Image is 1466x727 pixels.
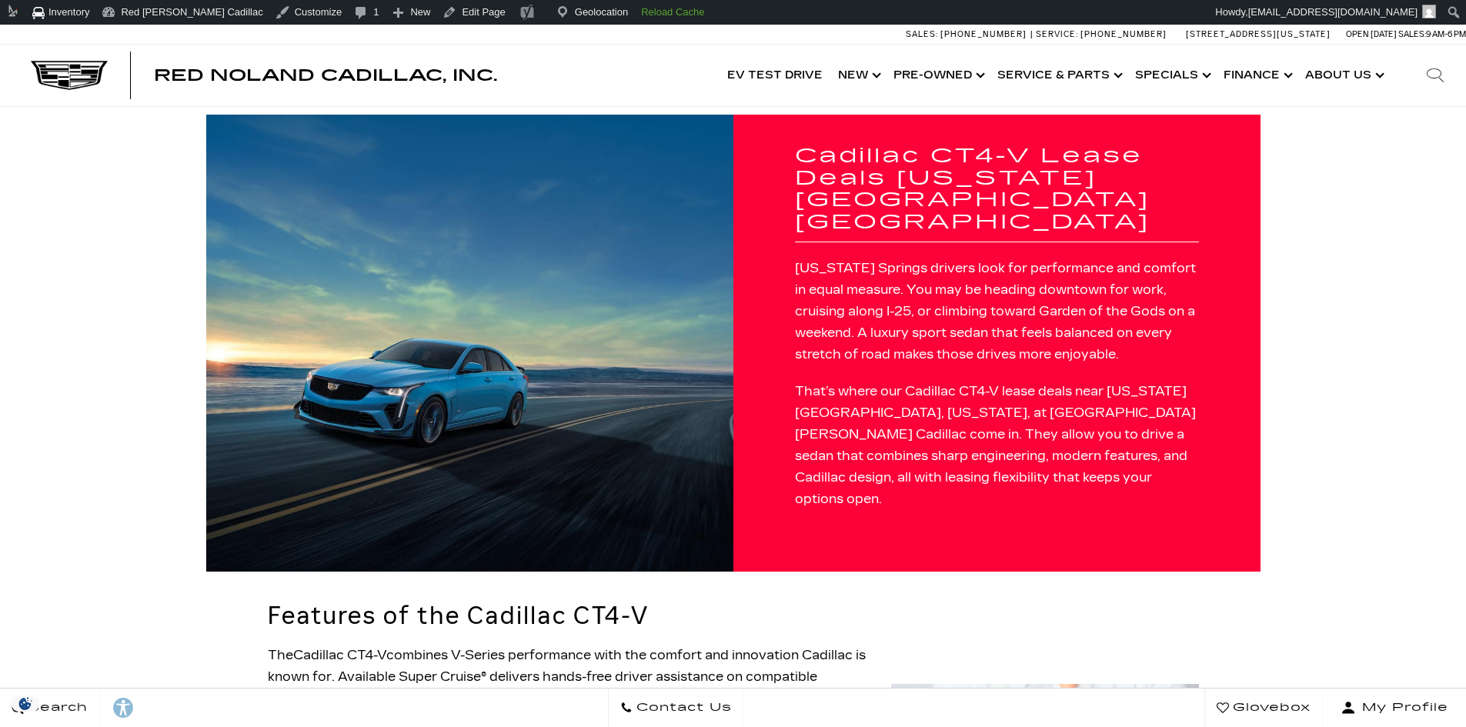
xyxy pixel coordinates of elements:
a: Red Noland Cadillac, Inc. [154,68,497,83]
p: [US_STATE] Springs drivers look for performance and comfort in equal measure. You may be heading ... [795,258,1199,365]
span: My Profile [1356,697,1448,719]
a: Cadillac CT4-V [293,648,386,662]
img: Opt-Out Icon [8,695,43,712]
a: Service: [PHONE_NUMBER] [1030,30,1170,38]
span: [PHONE_NUMBER] [1080,29,1167,39]
span: Red Noland Cadillac, Inc. [154,66,497,85]
a: Contact Us [608,689,744,727]
img: Cadillac Dark Logo with Cadillac White Text [31,61,108,90]
span: Contact Us [633,697,732,719]
a: Specials [1127,45,1216,106]
span: Open [DATE] [1346,29,1397,39]
a: Finance [1216,45,1297,106]
img: Cadillac CT4-V Lease Deals Colorado Springs CO [206,115,733,572]
p: That’s where our Cadillac CT4-V lease deals near [US_STATE][GEOGRAPHIC_DATA], [US_STATE], at [GEO... [795,381,1199,510]
span: Search [24,697,88,719]
a: About Us [1297,45,1389,106]
span: Glovebox [1229,697,1311,719]
span: Sales: [1398,29,1426,39]
span: Service: [1036,29,1078,39]
a: Pre-Owned [886,45,990,106]
a: [STREET_ADDRESS][US_STATE] [1186,29,1331,39]
h2: Features of the Cadillac CT4-V [268,602,872,629]
button: Open user profile menu [1323,689,1466,727]
a: EV Test Drive [720,45,830,106]
span: 9 AM-6 PM [1426,29,1466,39]
span: [EMAIL_ADDRESS][DOMAIN_NAME] [1248,6,1418,18]
h1: Cadillac CT4-V Lease Deals [US_STATE][GEOGRAPHIC_DATA] [GEOGRAPHIC_DATA] [795,145,1199,234]
a: Glovebox [1204,689,1323,727]
a: Sales: [PHONE_NUMBER] [906,30,1030,38]
span: [PHONE_NUMBER] [940,29,1027,39]
a: New [830,45,886,106]
span: Sales: [906,29,938,39]
a: Service & Parts [990,45,1127,106]
strong: Reload Cache [641,6,704,18]
section: Click to Open Cookie Consent Modal [8,695,43,712]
